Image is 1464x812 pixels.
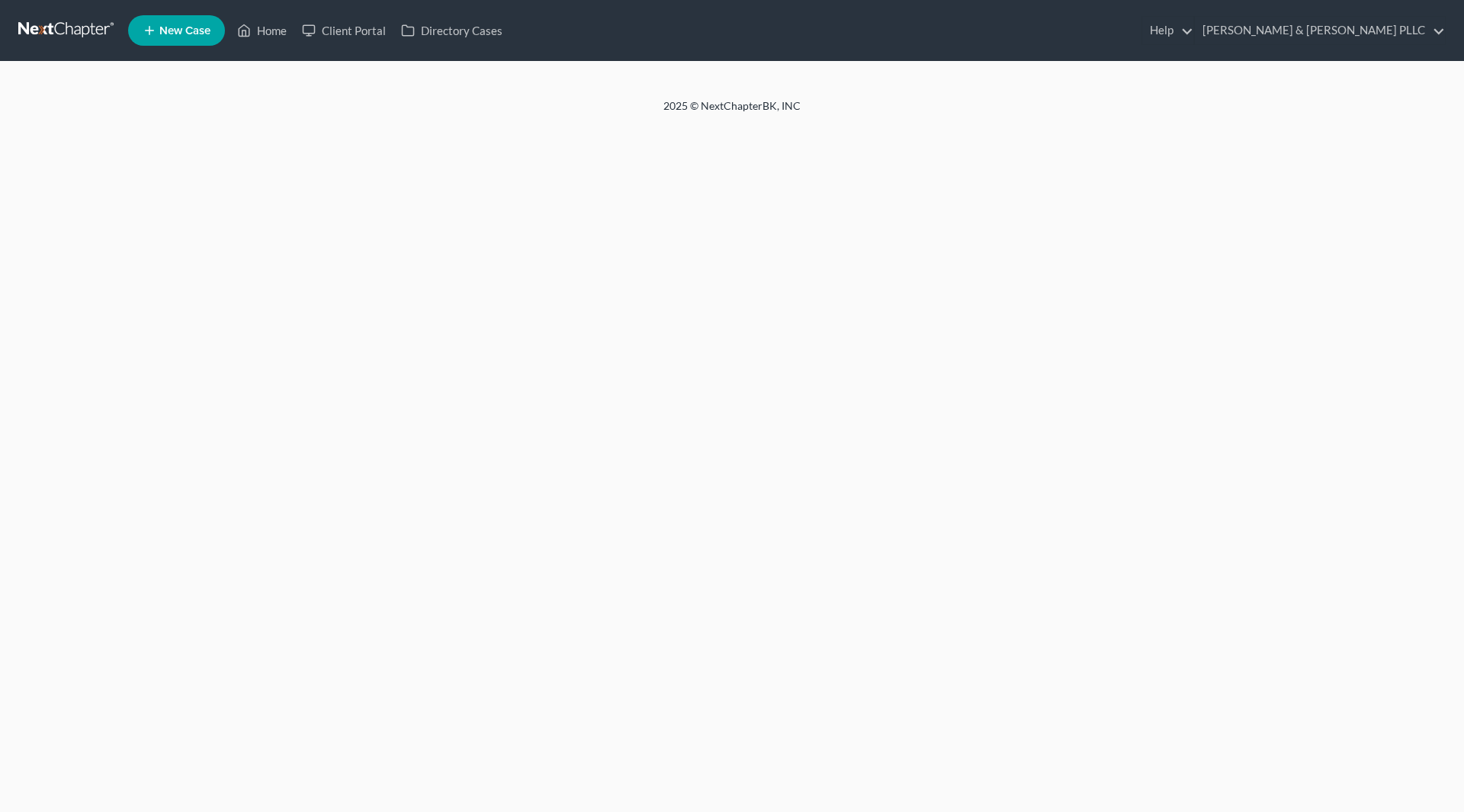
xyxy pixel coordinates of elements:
[230,17,294,44] a: Home
[294,17,393,44] a: Client Portal
[1195,17,1445,44] a: [PERSON_NAME] & [PERSON_NAME] PLLC
[128,15,225,46] new-legal-case-button: New Case
[1142,17,1193,44] a: Help
[297,98,1167,126] div: 2025 © NextChapterBK, INC
[393,17,510,44] a: Directory Cases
